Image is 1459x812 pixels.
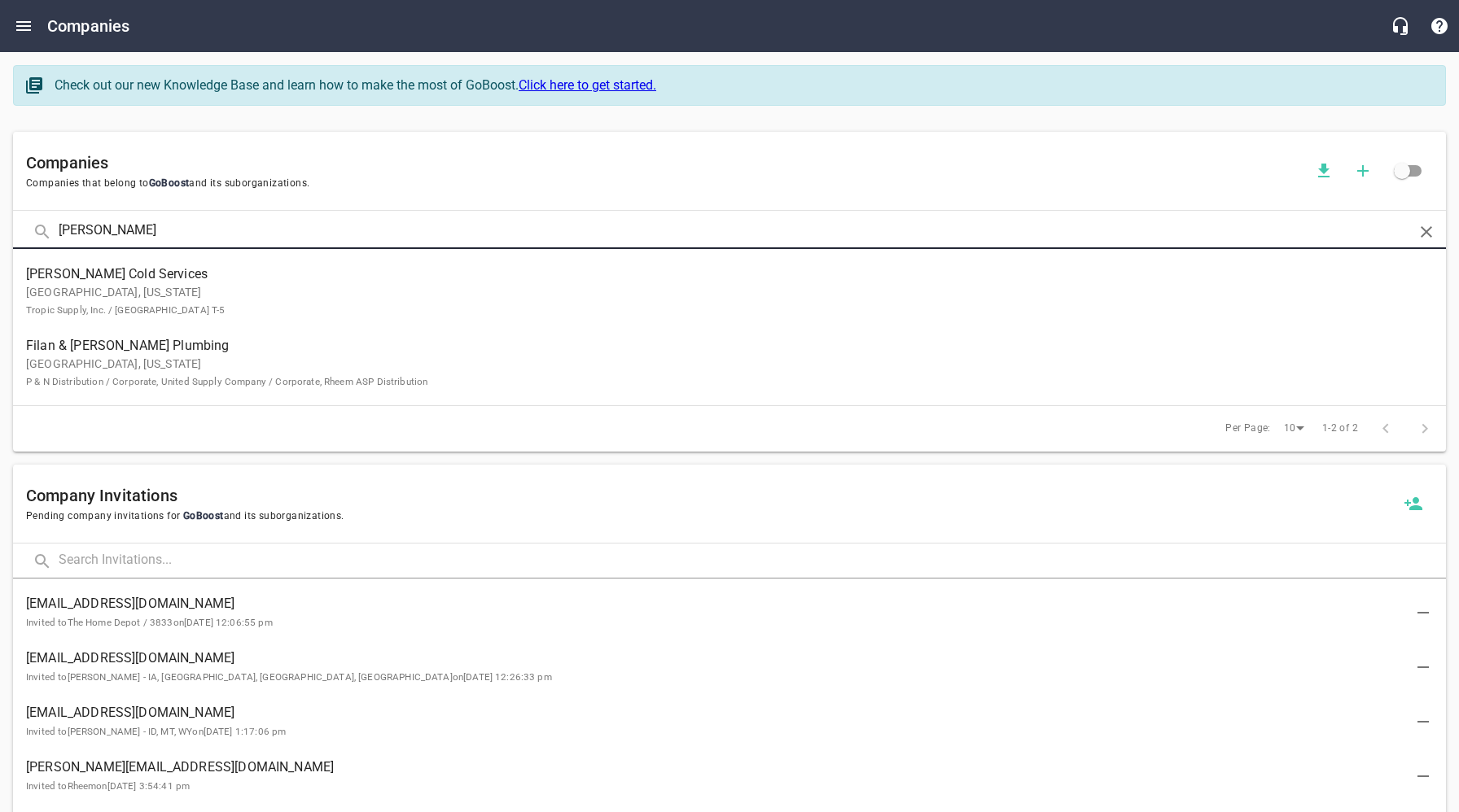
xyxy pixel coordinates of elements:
small: P & N Distribution / Corporate, United Supply Company / Corporate, Rheem ASP Distribution [26,376,427,387]
small: Invited to Rheem on [DATE] 3:54:41 pm [26,780,190,792]
small: Invited to [PERSON_NAME] - ID, MT, WY on [DATE] 1:17:06 pm [26,726,286,737]
button: Download companies [1304,151,1343,190]
span: Filan & [PERSON_NAME] Plumbing [26,336,1407,356]
button: Delete Invitation [1404,593,1443,632]
p: [GEOGRAPHIC_DATA], [US_STATE] [26,356,1407,390]
span: [EMAIL_ADDRESS][DOMAIN_NAME] [26,648,1407,668]
h6: Companies [26,150,1304,176]
span: Companies that belong to and its suborganizations. [26,176,1304,192]
button: Live Chat [1381,7,1420,46]
small: Invited to [PERSON_NAME] - IA, [GEOGRAPHIC_DATA], [GEOGRAPHIC_DATA], [GEOGRAPHIC_DATA] on [DATE] ... [26,671,552,683]
span: 1-2 of 2 [1322,421,1358,437]
button: Delete Invitation [1404,702,1443,741]
button: Invite a new company [1394,484,1433,523]
span: [EMAIL_ADDRESS][DOMAIN_NAME] [26,594,1407,613]
h6: Companies [47,13,129,39]
h6: Company Invitations [26,482,1394,509]
span: Per Page: [1225,421,1271,437]
span: [EMAIL_ADDRESS][DOMAIN_NAME] [26,703,1407,723]
p: [GEOGRAPHIC_DATA], [US_STATE] [26,284,1407,318]
span: [PERSON_NAME] Cold Services [26,264,1407,284]
span: GoBoost [149,177,190,189]
small: Invited to The Home Depot / 3833 on [DATE] 12:06:55 pm [26,617,273,628]
small: Tropic Supply, Inc. / [GEOGRAPHIC_DATA] T-5 [26,304,225,316]
button: Open drawer [4,7,43,46]
input: Search Invitations... [59,544,1446,578]
a: Filan & [PERSON_NAME] Plumbing[GEOGRAPHIC_DATA], [US_STATE]P & N Distribution / Corporate, United... [13,327,1446,399]
button: Delete Invitation [1404,648,1443,687]
span: Click to view all companies [1382,151,1422,190]
input: Search Companies... [59,214,1400,249]
button: Delete Invitation [1404,757,1443,796]
span: [PERSON_NAME][EMAIL_ADDRESS][DOMAIN_NAME] [26,757,1407,777]
a: Click here to get started. [519,77,656,93]
span: GoBoost [180,510,223,522]
button: Add a new company [1343,151,1382,190]
div: 10 [1277,417,1310,439]
button: Support Portal [1420,7,1459,46]
span: Pending company invitations for and its suborganizations. [26,509,1394,525]
a: [PERSON_NAME] Cold Services[GEOGRAPHIC_DATA], [US_STATE]Tropic Supply, Inc. / [GEOGRAPHIC_DATA] T-5 [13,255,1446,327]
div: Check out our new Knowledge Base and learn how to make the most of GoBoost. [55,76,1429,95]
